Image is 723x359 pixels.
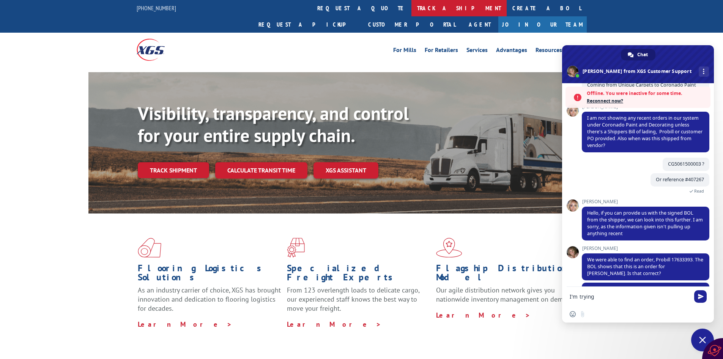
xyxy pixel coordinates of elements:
[138,101,409,147] b: Visibility, transparency, and control for your entire supply chain.
[656,176,704,183] span: Or reference #407267
[253,16,362,33] a: Request a pickup
[498,16,587,33] a: Join Our Team
[694,290,707,303] span: Send
[637,49,648,60] span: Chat
[138,286,281,313] span: As an industry carrier of choice, XGS has brought innovation and dedication to flooring logistics...
[287,238,305,258] img: xgs-icon-focused-on-flooring-red
[587,256,703,277] span: We were able to find an order, Probill 17633393. The BOL shows that this is an order for [PERSON_...
[621,49,655,60] div: Chat
[287,286,430,319] p: From 123 overlength loads to delicate cargo, our experienced staff knows the best way to move you...
[570,311,576,317] span: Insert an emoji
[582,199,709,204] span: [PERSON_NAME]
[582,246,709,251] span: [PERSON_NAME]
[587,97,707,105] span: Reconnect now?
[668,161,704,167] span: CG5061500003 ?
[587,210,703,237] span: Hello, if you can provide us with the signed BOL from the shipper, we can look into this further....
[496,47,527,55] a: Advantages
[466,47,488,55] a: Services
[691,329,714,351] div: Close chat
[287,320,381,329] a: Learn More >
[138,238,161,258] img: xgs-icon-total-supply-chain-intelligence-red
[587,90,707,97] span: Offline. You were inactive for some time.
[137,4,176,12] a: [PHONE_NUMBER]
[570,293,690,300] textarea: Compose your message...
[694,188,704,194] span: Read
[436,264,580,286] h1: Flagship Distribution Model
[436,238,462,258] img: xgs-icon-flagship-distribution-model-red
[436,311,531,319] a: Learn More >
[536,47,562,55] a: Resources
[215,162,307,179] a: Calculate transit time
[425,47,458,55] a: For Retailers
[587,115,703,149] span: I am not showing any recent orders in our system under Coronado Paint and Decorating unless there...
[699,66,709,77] div: More channels
[138,162,209,178] a: Track shipment
[313,162,378,179] a: XGS ASSISTANT
[287,264,430,286] h1: Specialized Freight Experts
[436,286,576,304] span: Our agile distribution network gives you nationwide inventory management on demand.
[461,16,498,33] a: Agent
[362,16,461,33] a: Customer Portal
[138,264,281,286] h1: Flooring Logistics Solutions
[393,47,416,55] a: For Mills
[138,320,232,329] a: Learn More >
[587,286,688,299] span: If that is the correct order, then this is out for delivery [DATE] and it is the 5th of 8 stops.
